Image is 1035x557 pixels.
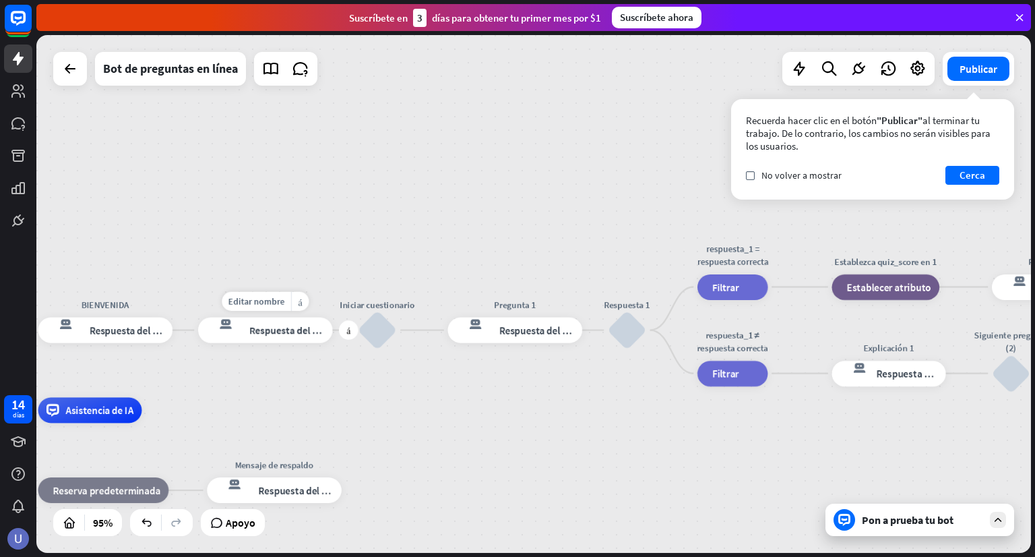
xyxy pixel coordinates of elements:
a: 14 días [4,395,32,423]
font: respuesta_1 ≠ respuesta correcta [697,329,768,353]
font: Apoyo [226,516,255,529]
font: Respuesta del bot [877,367,955,380]
font: Bot de preguntas en línea [103,61,238,76]
font: Pon a prueba tu bot [862,513,953,527]
font: 3 [417,11,422,24]
font: Suscríbete ahora [620,11,693,24]
font: Suscríbete en [349,11,408,24]
button: Cerca [945,166,999,185]
font: Editar nombre [228,295,285,307]
font: Respuesta del bot [90,324,168,336]
font: Reserva predeterminada [53,484,160,497]
font: respuesta del bot de bloqueo [456,318,489,330]
font: respuesta del bot de bloqueo [206,318,239,330]
font: Cerca [960,169,985,181]
font: 14 [11,396,25,413]
font: días [13,411,24,419]
font: Pregunta 1 [494,299,536,310]
button: Publicar [947,57,1009,81]
font: Respuesta del bot [249,324,327,336]
font: BIENVENIDA [82,299,129,310]
font: Mensaje de respaldo [235,459,314,471]
font: respuesta del bot de bloqueo [216,477,248,490]
font: respuesta del bot de bloqueo [840,361,866,386]
font: al terminar tu trabajo. De lo contrario, los cambios no serán visibles para los usuarios. [746,114,991,152]
font: Filtrar [712,367,739,380]
font: respuesta del bot de bloqueo [1000,274,1026,299]
button: Abrir el widget de chat LiveChat [11,5,51,46]
font: No volver a mostrar [761,169,842,181]
div: Bot de preguntas en línea [103,52,238,86]
font: días para obtener tu primer mes por $1 [432,11,601,24]
font: más_horiz [298,297,302,306]
font: Asistencia de IA [65,404,133,417]
font: Filtrar [712,281,739,293]
font: Establezca quiz_score en 1 [834,256,937,267]
font: respuesta_1 = respuesta correcta [697,243,768,267]
font: 95% [93,516,113,529]
font: respuesta del bot de bloqueo [46,318,79,330]
font: Respuesta 1 [604,299,650,310]
font: Iniciar cuestionario [340,299,414,310]
font: Establecer atributo [846,281,931,293]
font: Respuesta del bot [499,324,577,336]
font: Respuesta del bot [259,484,337,497]
font: "Publicar" [877,114,922,127]
font: Publicar [960,62,997,76]
font: Recuerda hacer clic en el botón [746,114,877,127]
font: Explicación 1 [864,342,914,353]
